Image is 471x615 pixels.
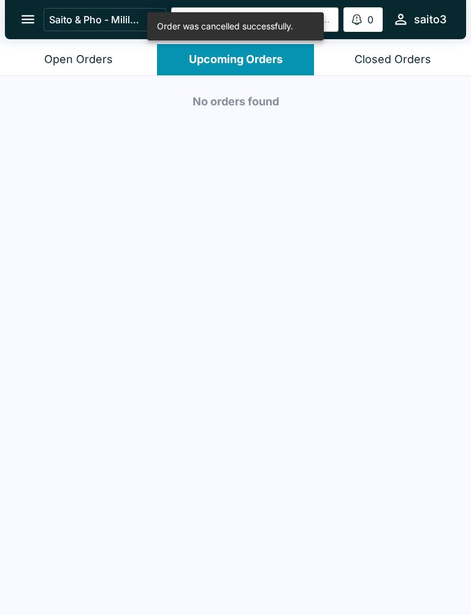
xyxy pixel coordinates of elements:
[49,13,144,26] p: Saito & Pho - Mililani
[388,6,451,32] button: saito3
[12,4,44,35] button: open drawer
[44,53,113,67] div: Open Orders
[189,53,283,67] div: Upcoming Orders
[354,53,431,67] div: Closed Orders
[414,12,446,27] div: saito3
[157,16,293,37] div: Order was cancelled successfully.
[44,8,166,31] button: Saito & Pho - Mililani
[367,13,373,26] p: 0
